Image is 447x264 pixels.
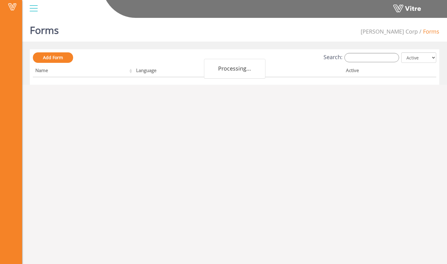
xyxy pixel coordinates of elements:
label: Search: [323,53,399,62]
th: Company [239,66,343,77]
h1: Forms [30,15,59,42]
th: Active [343,66,416,77]
span: Add Form [43,55,63,60]
th: Language [134,66,239,77]
a: Add Form [33,52,73,63]
span: 210 [361,28,418,35]
div: Processing... [204,59,265,79]
li: Forms [418,28,439,36]
th: Name [33,66,134,77]
input: Search: [344,53,399,62]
